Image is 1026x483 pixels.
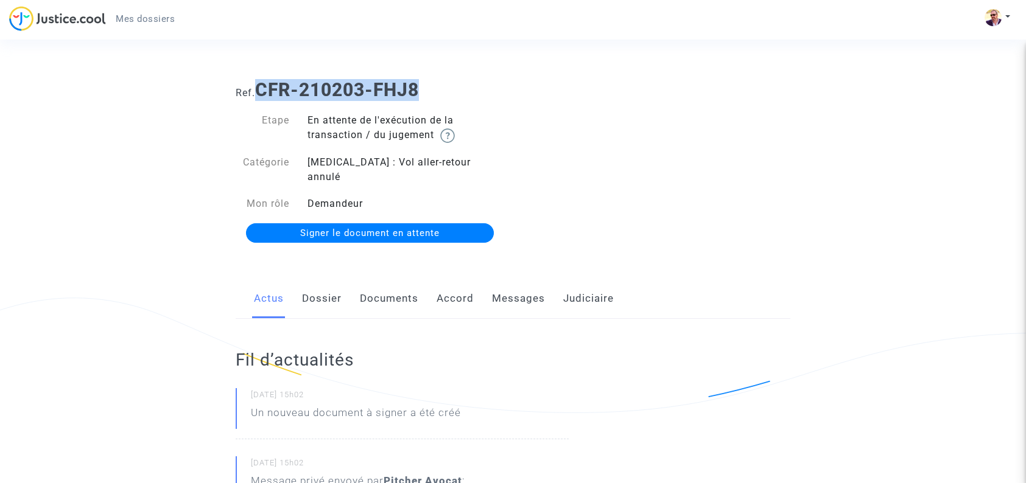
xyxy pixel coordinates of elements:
a: Dossier [302,279,342,319]
img: jc-logo.svg [9,6,106,31]
span: Ref. [236,87,255,99]
img: AOh14Giz3lvvtnXW9ZxJW60rs7lVu3VdOcpj-cbSocQbBg=s96-c [985,9,1002,26]
small: [DATE] 15h02 [251,457,569,473]
div: Demandeur [298,196,513,211]
div: Mon rôle [227,196,298,211]
small: [DATE] 15h02 [251,389,569,405]
b: CFR-210203-FHJ8 [255,79,419,100]
a: Accord [437,279,474,319]
a: Messages [492,279,545,319]
span: Signer le document en attente [300,228,440,238]
a: Actus [254,279,284,319]
span: Mes dossiers [116,13,175,24]
a: Documents [360,279,418,319]
div: [MEDICAL_DATA] : Vol aller-retour annulé [298,155,513,184]
h2: Fil d’actualités [236,349,569,370]
a: Mes dossiers [106,10,184,28]
div: En attente de l'exécution de la transaction / du jugement [298,113,513,143]
div: Catégorie [227,155,298,184]
p: Un nouveau document à signer a été créé [251,405,461,426]
div: Etape [227,113,298,143]
img: help.svg [440,128,455,143]
a: Judiciaire [563,279,614,319]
